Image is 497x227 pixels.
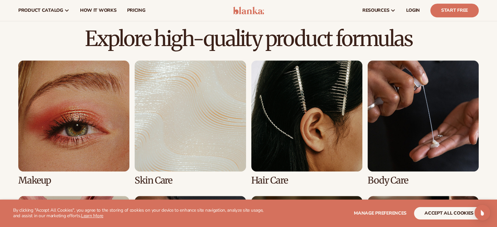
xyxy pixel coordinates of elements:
[135,60,246,186] div: 2 / 8
[135,175,246,186] h3: Skin Care
[406,8,420,13] span: LOGIN
[474,205,490,220] div: Open Intercom Messenger
[18,175,129,186] h3: Makeup
[362,8,389,13] span: resources
[251,60,362,186] div: 3 / 8
[233,7,264,14] img: logo
[430,4,479,17] a: Start Free
[368,175,479,186] h3: Body Care
[18,28,479,50] h2: Explore high-quality product formulas
[354,210,406,216] span: Manage preferences
[80,8,117,13] span: How It Works
[251,175,362,186] h3: Hair Care
[368,60,479,186] div: 4 / 8
[13,208,271,219] p: By clicking "Accept All Cookies", you agree to the storing of cookies on your device to enhance s...
[18,8,63,13] span: product catalog
[414,207,484,219] button: accept all cookies
[18,60,129,186] div: 1 / 8
[354,207,406,219] button: Manage preferences
[127,8,145,13] span: pricing
[81,213,103,219] a: Learn More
